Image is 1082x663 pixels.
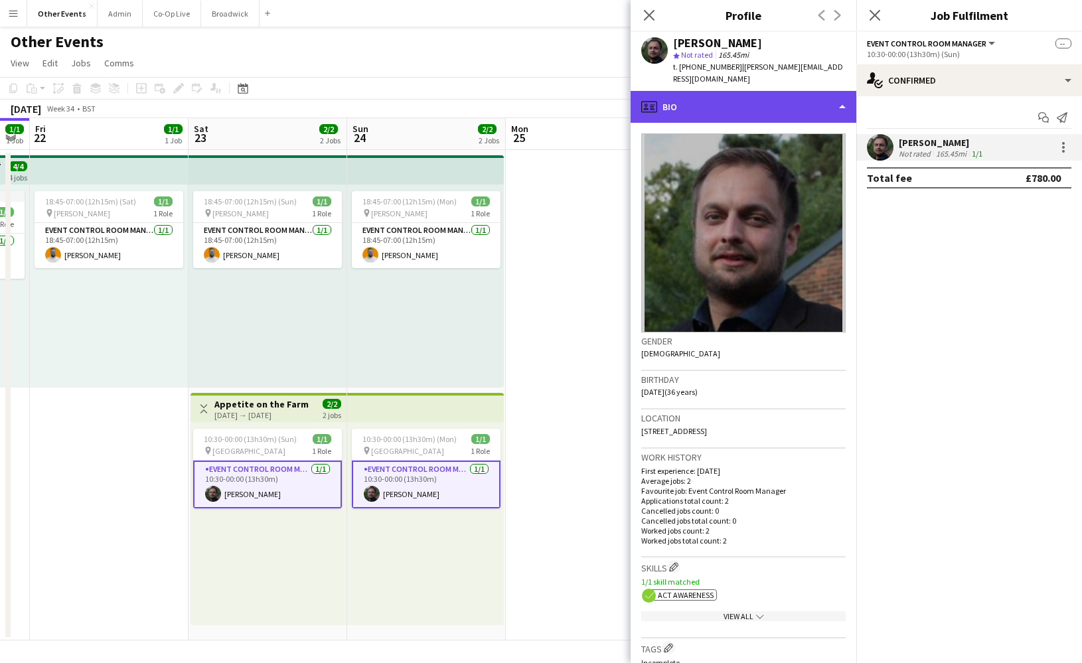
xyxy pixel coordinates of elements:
h3: Location [641,412,846,424]
app-job-card: 10:30-00:00 (13h30m) (Mon)1/1 [GEOGRAPHIC_DATA]1 RoleEvent Control Room Manager1/110:30-00:00 (13... [352,429,501,508]
span: 1 Role [471,446,490,456]
div: 165.45mi [933,149,969,159]
span: Mon [511,123,528,135]
span: ACT Awareness [658,590,714,600]
span: t. [PHONE_NUMBER] [673,62,742,72]
app-card-role: Event Control Room Manager1/110:30-00:00 (13h30m)[PERSON_NAME] [193,461,342,508]
span: 18:45-07:00 (12h15m) (Sat) [45,196,136,206]
p: 1/1 skill matched [641,577,846,587]
div: Bio [631,91,856,123]
span: Event Control Room Manager [867,38,986,48]
span: 2/2 [478,124,497,134]
div: Confirmed [856,64,1082,96]
app-skills-label: 1/1 [972,149,982,159]
span: 4/4 [9,161,27,171]
button: Broadwick [201,1,260,27]
p: Cancelled jobs count: 0 [641,506,846,516]
div: View All [641,611,846,621]
div: 2 Jobs [320,135,341,145]
span: [PERSON_NAME] [212,208,269,218]
p: Cancelled jobs total count: 0 [641,516,846,526]
button: Event Control Room Manager [867,38,997,48]
div: [DATE] → [DATE] [214,410,309,420]
span: 1/1 [164,124,183,134]
app-card-role: Event Control Room Manager1/110:30-00:00 (13h30m)[PERSON_NAME] [352,461,501,508]
span: 23 [192,130,208,145]
span: [STREET_ADDRESS] [641,426,707,436]
button: Other Events [27,1,98,27]
span: Sat [194,123,208,135]
span: 24 [350,130,368,145]
span: [GEOGRAPHIC_DATA] [371,446,444,456]
app-job-card: 18:45-07:00 (12h15m) (Mon)1/1 [PERSON_NAME]1 RoleEvent Control Room Manager1/118:45-07:00 (12h15m... [352,191,501,268]
app-card-role: Event Control Room Manager1/118:45-07:00 (12h15m)[PERSON_NAME] [352,223,501,268]
span: Not rated [681,50,713,60]
button: Admin [98,1,143,27]
a: Comms [99,54,139,72]
div: [PERSON_NAME] [673,37,762,49]
span: 10:30-00:00 (13h30m) (Mon) [362,434,457,444]
h3: Skills [641,560,846,574]
span: | [PERSON_NAME][EMAIL_ADDRESS][DOMAIN_NAME] [673,62,843,84]
div: £780.00 [1026,171,1061,184]
span: 1/1 [5,124,24,134]
div: 1 Job [165,135,182,145]
div: [DATE] [11,102,41,115]
p: First experience: [DATE] [641,466,846,476]
span: Jobs [71,57,91,69]
span: Fri [35,123,46,135]
p: Applications total count: 2 [641,496,846,506]
app-card-role: Event Control Room Manager1/118:45-07:00 (12h15m)[PERSON_NAME] [35,223,183,268]
span: 1/1 [313,434,331,444]
span: 1/1 [154,196,173,206]
span: View [11,57,29,69]
app-job-card: 18:45-07:00 (12h15m) (Sat)1/1 [PERSON_NAME]1 RoleEvent Control Room Manager1/118:45-07:00 (12h15m... [35,191,183,268]
app-job-card: 10:30-00:00 (13h30m) (Sun)1/1 [GEOGRAPHIC_DATA]1 RoleEvent Control Room Manager1/110:30-00:00 (13... [193,429,342,508]
span: 10:30-00:00 (13h30m) (Sun) [204,434,297,444]
p: Average jobs: 2 [641,476,846,486]
span: 1 Role [471,208,490,218]
span: 2/2 [323,399,341,409]
h3: Birthday [641,374,846,386]
a: Jobs [66,54,96,72]
span: 22 [33,130,46,145]
h1: Other Events [11,32,104,52]
span: 1 Role [312,208,331,218]
p: Favourite job: Event Control Room Manager [641,486,846,496]
span: 2/2 [319,124,338,134]
span: [PERSON_NAME] [371,208,427,218]
h3: Work history [641,451,846,463]
div: Total fee [867,171,912,184]
span: [DEMOGRAPHIC_DATA] [641,348,720,358]
h3: Gender [641,335,846,347]
span: 25 [509,130,528,145]
span: [DATE] (36 years) [641,387,698,397]
h3: Tags [641,641,846,655]
span: -- [1055,38,1071,48]
span: 1 Role [153,208,173,218]
p: Worked jobs total count: 2 [641,536,846,546]
h3: Appetite on the Farm [214,398,309,410]
span: Week 34 [44,104,77,113]
img: Crew avatar or photo [641,133,846,332]
span: 1/1 [313,196,331,206]
span: 18:45-07:00 (12h15m) (Sun) [204,196,297,206]
div: 2 Jobs [479,135,499,145]
div: 2 jobs [323,409,341,420]
a: View [5,54,35,72]
app-card-role: Event Control Room Manager1/118:45-07:00 (12h15m)[PERSON_NAME] [193,223,342,268]
h3: Job Fulfilment [856,7,1082,24]
span: Edit [42,57,58,69]
app-job-card: 18:45-07:00 (12h15m) (Sun)1/1 [PERSON_NAME]1 RoleEvent Control Room Manager1/118:45-07:00 (12h15m... [193,191,342,268]
span: [GEOGRAPHIC_DATA] [212,446,285,456]
div: [PERSON_NAME] [899,137,985,149]
button: Co-Op Live [143,1,201,27]
div: 4 jobs [9,171,27,183]
a: Edit [37,54,63,72]
h3: Profile [631,7,856,24]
